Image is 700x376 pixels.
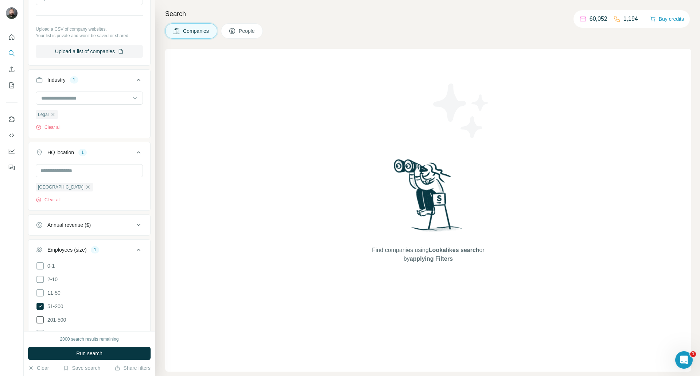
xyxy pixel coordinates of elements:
button: HQ location1 [28,144,150,164]
button: Share filters [114,364,151,372]
span: Run search [76,350,102,357]
span: Find companies using or by [370,246,486,263]
div: Employees (size) [47,246,86,253]
span: 1 [690,351,696,357]
span: applying Filters [410,256,453,262]
span: 2-10 [44,276,58,283]
span: 11-50 [44,289,61,296]
button: Feedback [6,161,17,174]
button: Clear all [36,124,61,131]
h4: Search [165,9,691,19]
img: Surfe Illustration - Woman searching with binoculars [390,157,466,239]
button: My lists [6,79,17,92]
span: Legal [38,111,48,118]
button: Annual revenue ($) [28,216,150,234]
button: Buy credits [650,14,684,24]
div: 1 [91,247,99,253]
button: Employees (size)1 [28,241,150,261]
p: 60,052 [590,15,607,23]
button: Quick start [6,31,17,44]
button: Search [6,47,17,60]
button: Dashboard [6,145,17,158]
button: Use Surfe API [6,129,17,142]
span: 0-1 [44,262,55,270]
span: 201-500 [44,316,66,323]
div: Industry [47,76,66,84]
button: Clear [28,364,49,372]
span: Lookalikes search [429,247,479,253]
div: 1 [70,77,78,83]
span: Companies [183,27,210,35]
button: Upload a list of companies [36,45,143,58]
button: Use Surfe on LinkedIn [6,113,17,126]
button: Industry1 [28,71,150,92]
p: 1,194 [623,15,638,23]
img: Avatar [6,7,17,19]
div: 1 [78,149,87,156]
p: Upload a CSV of company websites. [36,26,143,32]
div: 2000 search results remaining [60,336,119,342]
span: 51-200 [44,303,63,310]
button: Save search [63,364,100,372]
span: People [239,27,256,35]
img: Surfe Illustration - Stars [428,78,494,144]
button: Clear all [36,197,61,203]
div: HQ location [47,149,74,156]
span: 501-1K [44,330,64,337]
button: Run search [28,347,151,360]
iframe: Intercom live chat [675,351,693,369]
div: Annual revenue ($) [47,221,91,229]
p: Your list is private and won't be saved or shared. [36,32,143,39]
button: Enrich CSV [6,63,17,76]
span: [GEOGRAPHIC_DATA] [38,184,83,190]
